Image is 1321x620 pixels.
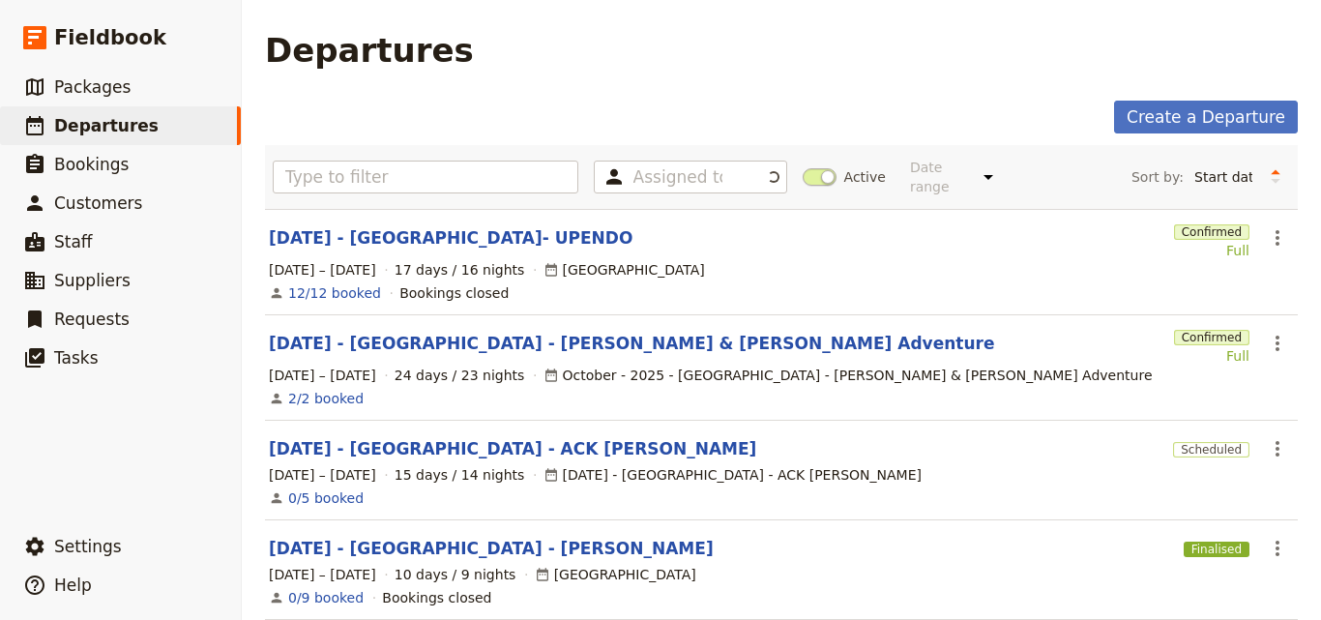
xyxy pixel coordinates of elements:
span: 24 days / 23 nights [395,366,525,385]
button: Actions [1261,432,1294,465]
span: Bookings [54,155,129,174]
span: Confirmed [1174,330,1249,345]
span: Suppliers [54,271,131,290]
span: Finalised [1184,542,1249,557]
span: Settings [54,537,122,556]
span: [DATE] – [DATE] [269,465,376,485]
div: [GEOGRAPHIC_DATA] [535,565,696,584]
span: Help [54,576,92,595]
button: Actions [1261,327,1294,360]
span: Tasks [54,348,99,368]
span: 10 days / 9 nights [395,565,516,584]
span: Fieldbook [54,23,166,52]
button: Change sort direction [1261,162,1290,192]
span: 17 days / 16 nights [395,260,525,280]
span: Active [844,167,886,187]
a: [DATE] - [GEOGRAPHIC_DATA] - ACK [PERSON_NAME] [269,437,756,460]
select: Sort by: [1186,162,1261,192]
button: Actions [1261,532,1294,565]
span: Requests [54,310,130,329]
div: [DATE] - [GEOGRAPHIC_DATA] - ACK [PERSON_NAME] [543,465,922,485]
button: Actions [1261,221,1294,254]
a: [DATE] - [GEOGRAPHIC_DATA]- UPENDO [269,226,632,250]
h1: Departures [265,31,474,70]
span: [DATE] – [DATE] [269,366,376,385]
span: [DATE] – [DATE] [269,260,376,280]
span: Customers [54,193,142,213]
a: View the bookings for this departure [288,283,381,303]
input: Assigned to [633,165,722,189]
a: View the bookings for this departure [288,488,364,508]
div: Full [1174,346,1249,366]
div: Bookings closed [382,588,491,607]
span: Sort by: [1131,167,1184,187]
a: Create a Departure [1114,101,1298,133]
a: View the bookings for this departure [288,588,364,607]
span: Confirmed [1174,224,1249,240]
span: Packages [54,77,131,97]
span: Scheduled [1173,442,1249,458]
span: Staff [54,232,93,251]
div: Bookings closed [399,283,509,303]
div: October - 2025 - [GEOGRAPHIC_DATA] - [PERSON_NAME] & [PERSON_NAME] Adventure [543,366,1153,385]
div: [GEOGRAPHIC_DATA] [543,260,705,280]
input: Type to filter [273,161,578,193]
a: [DATE] - [GEOGRAPHIC_DATA] - [PERSON_NAME] & [PERSON_NAME] Adventure [269,332,994,355]
a: View the bookings for this departure [288,389,364,408]
a: [DATE] - [GEOGRAPHIC_DATA] - [PERSON_NAME] [269,537,714,560]
div: Full [1174,241,1249,260]
span: [DATE] – [DATE] [269,565,376,584]
span: Departures [54,116,159,135]
span: 15 days / 14 nights [395,465,525,485]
